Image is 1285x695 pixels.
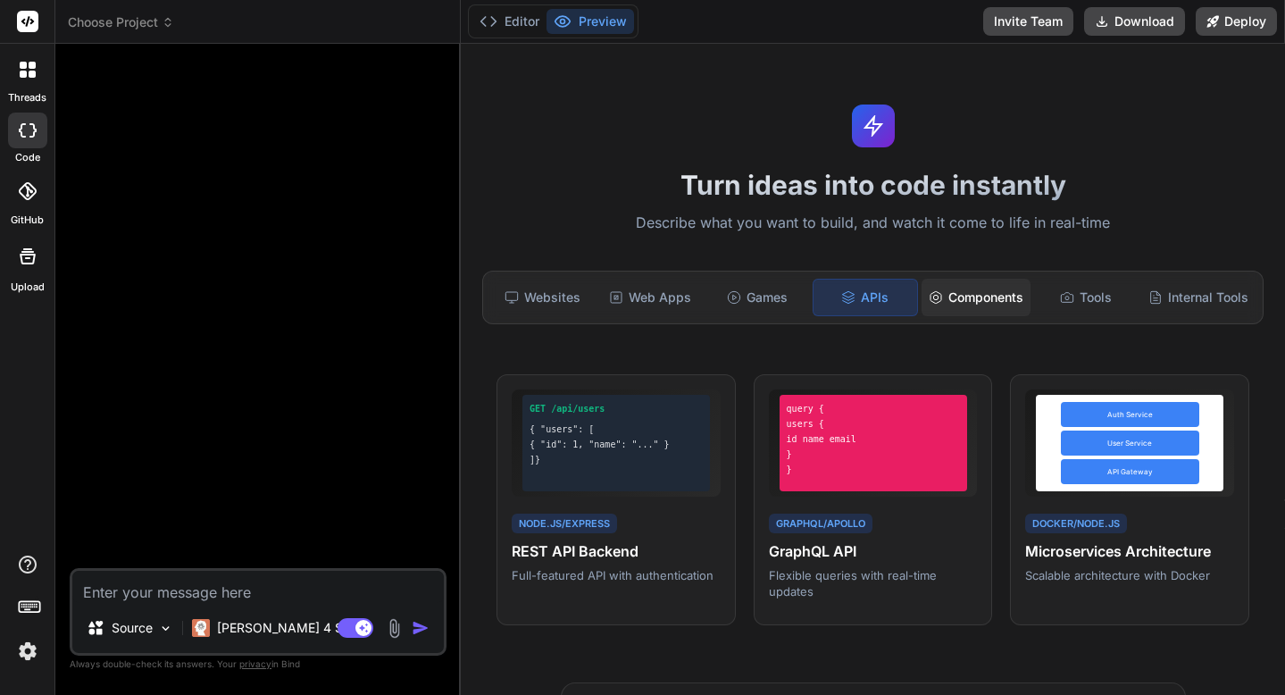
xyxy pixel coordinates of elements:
[1025,567,1234,583] p: Scalable architecture with Docker
[512,567,721,583] p: Full-featured API with authentication
[530,438,703,451] div: { "id": 1, "name": "..." }
[239,658,271,669] span: privacy
[598,279,702,316] div: Web Apps
[787,432,960,446] div: id name email
[15,150,40,165] label: code
[13,636,43,666] img: settings
[11,213,44,228] label: GitHub
[530,402,703,415] div: GET /api/users
[1061,431,1199,456] div: User Service
[787,463,960,476] div: }
[11,280,45,295] label: Upload
[490,279,594,316] div: Websites
[112,619,153,637] p: Source
[384,618,405,639] img: attachment
[158,621,173,636] img: Pick Models
[922,279,1031,316] div: Components
[787,402,960,415] div: query {
[512,540,721,562] h4: REST API Backend
[472,9,547,34] button: Editor
[8,90,46,105] label: threads
[1141,279,1256,316] div: Internal Tools
[192,619,210,637] img: Claude 4 Sonnet
[769,540,978,562] h4: GraphQL API
[1061,459,1199,484] div: API Gateway
[787,448,960,461] div: }
[787,417,960,431] div: users {
[983,7,1073,36] button: Invite Team
[769,514,872,534] div: GraphQL/Apollo
[68,13,174,31] span: Choose Project
[1025,540,1234,562] h4: Microservices Architecture
[217,619,350,637] p: [PERSON_NAME] 4 S..
[769,567,978,599] p: Flexible queries with real-time updates
[530,453,703,466] div: ]}
[1196,7,1277,36] button: Deploy
[471,212,1274,235] p: Describe what you want to build, and watch it come to life in real-time
[1084,7,1185,36] button: Download
[1034,279,1138,316] div: Tools
[547,9,634,34] button: Preview
[70,656,446,673] p: Always double-check its answers. Your in Bind
[705,279,809,316] div: Games
[412,619,430,637] img: icon
[813,279,918,316] div: APIs
[530,423,703,436] div: { "users": [
[512,514,617,534] div: Node.js/Express
[1025,514,1127,534] div: Docker/Node.js
[471,169,1274,201] h1: Turn ideas into code instantly
[1061,402,1199,427] div: Auth Service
